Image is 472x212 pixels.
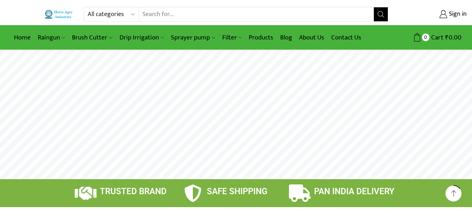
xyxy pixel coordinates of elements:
[219,29,245,46] a: Filter
[100,187,167,196] span: TRUSTED BRAND
[139,7,373,21] input: Search for...
[328,29,365,46] a: Contact Us
[167,29,218,46] a: Sprayer pump
[207,187,267,196] span: SAFE SHIPPING
[445,32,462,43] bdi: 0.00
[116,29,167,46] a: Drip Irrigation
[422,34,429,41] span: 0
[374,7,388,21] button: Search button
[10,29,34,46] a: Home
[395,31,462,44] a: 0 Cart ₹0.00
[277,29,296,46] a: Blog
[429,33,443,42] span: Cart
[245,29,277,46] a: Products
[447,10,467,19] span: Sign in
[445,32,449,43] span: ₹
[34,29,68,46] a: Raingun
[68,29,116,46] a: Brush Cutter
[314,187,394,196] span: PAN INDIA DELIVERY
[296,29,328,46] a: About Us
[399,8,467,21] a: Sign in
